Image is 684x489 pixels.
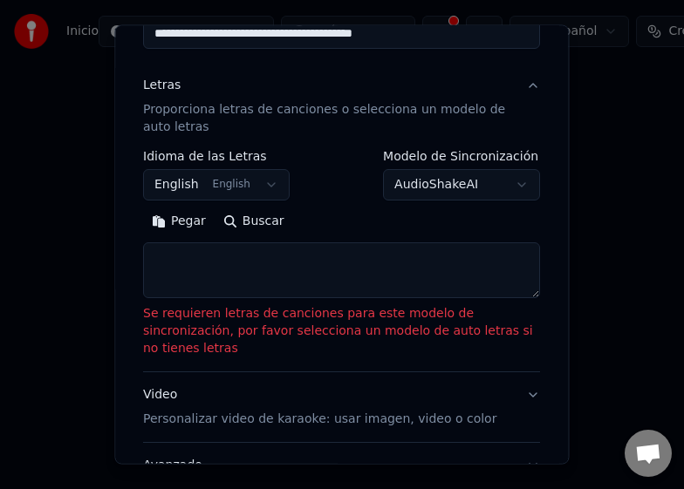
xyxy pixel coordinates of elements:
[143,372,540,442] button: VideoPersonalizar video de karaoke: usar imagen, video o color
[143,150,540,371] div: LetrasProporciona letras de canciones o selecciona un modelo de auto letras
[143,63,540,150] button: LetrasProporciona letras de canciones o selecciona un modelo de auto letras
[143,305,540,357] p: Se requieren letras de canciones para este modelo de sincronización, por favor selecciona un mode...
[143,207,215,235] button: Pegar
[143,443,540,488] button: Avanzado
[215,207,293,235] button: Buscar
[143,101,512,136] p: Proporciona letras de canciones o selecciona un modelo de auto letras
[143,386,496,428] div: Video
[143,411,496,428] p: Personalizar video de karaoke: usar imagen, video o color
[384,150,541,162] label: Modelo de Sincronización
[143,77,181,94] div: Letras
[143,150,290,162] label: Idioma de las Letras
